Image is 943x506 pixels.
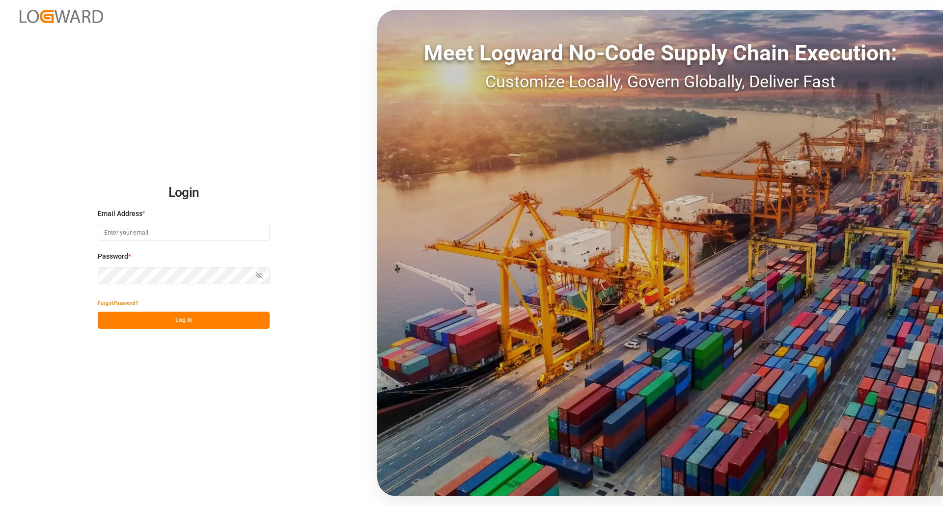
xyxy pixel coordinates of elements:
div: Customize Locally, Govern Globally, Deliver Fast [377,69,943,94]
div: Meet Logward No-Code Supply Chain Execution: [377,37,943,69]
button: Log In [98,312,270,329]
h2: Login [98,177,270,209]
button: Forgot Password? [98,294,138,312]
span: Password [98,251,128,262]
img: Logward_new_orange.png [20,10,103,23]
input: Enter your email [98,224,270,241]
span: Email Address [98,209,142,219]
